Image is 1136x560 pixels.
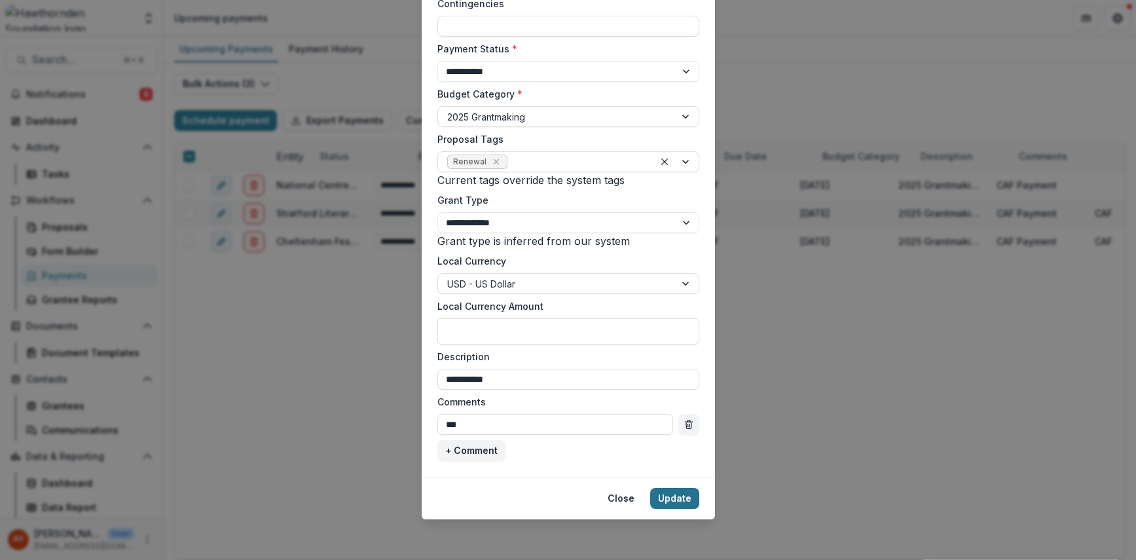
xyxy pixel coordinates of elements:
div: Clear selected options [657,154,672,170]
label: Local Currency [437,254,506,268]
button: delete [678,414,699,435]
label: Comments [437,395,691,409]
label: Payment Status [437,42,691,56]
button: + Comment [437,440,505,461]
label: Local Currency Amount [437,299,691,313]
div: Current tags override the system tags [437,172,699,188]
div: Grant type is inferred from our system [437,233,699,249]
button: Close [600,488,642,509]
button: Update [650,488,699,509]
span: Renewal [453,157,486,166]
label: Budget Category [437,87,691,101]
label: Description [437,350,691,364]
div: Remove Renewal [490,155,503,168]
label: Proposal Tags [437,132,691,146]
label: Grant Type [437,193,691,207]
